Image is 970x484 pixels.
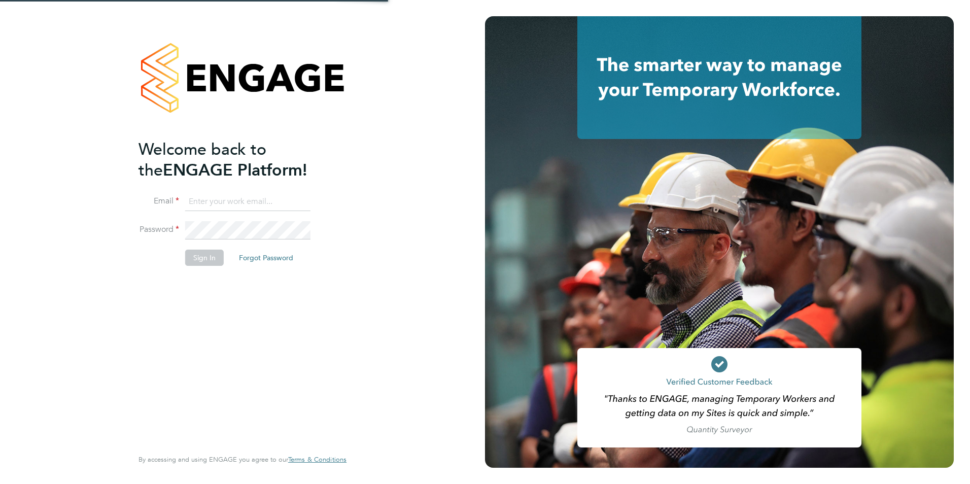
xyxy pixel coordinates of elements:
span: By accessing and using ENGAGE you agree to our [138,455,347,464]
input: Enter your work email... [185,193,310,211]
a: Terms & Conditions [288,456,347,464]
span: Welcome back to the [138,140,266,180]
button: Forgot Password [231,250,301,266]
span: Terms & Conditions [288,455,347,464]
button: Sign In [185,250,224,266]
label: Email [138,196,179,206]
h2: ENGAGE Platform! [138,139,336,181]
label: Password [138,224,179,235]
